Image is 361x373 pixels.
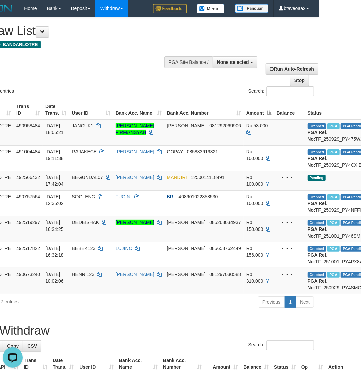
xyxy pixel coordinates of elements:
span: 492566432 [16,175,40,180]
input: Search: [266,86,314,96]
div: - - - [277,148,302,155]
a: [PERSON_NAME] [116,272,154,277]
span: [DATE] 17:42:04 [45,175,64,187]
b: PGA Ref. No: [308,201,328,213]
span: GOPAY [167,149,183,154]
span: Grabbed [308,123,326,129]
span: Marked by btaveoaa1 [327,149,339,155]
span: Copy 085658762449 to clipboard [209,246,241,251]
a: TUGINI [116,194,132,199]
label: Search: [248,86,314,96]
th: Bank Acc. Number: activate to sort column ascending [164,100,244,119]
label: Search: [248,340,314,350]
a: 1 [285,296,296,308]
a: Run Auto-Refresh [266,63,318,75]
span: Grabbed [308,220,326,226]
span: JANCUK1 [72,123,93,128]
div: - - - [277,174,302,181]
span: [PERSON_NAME] [167,123,206,128]
span: 490673240 [16,272,40,277]
a: [PERSON_NAME] FIRMANSYAH [116,123,154,135]
div: - - - [277,271,302,278]
span: 490958484 [16,123,40,128]
div: - - - [277,193,302,200]
span: BEBEK123 [72,246,95,251]
span: Pending [308,175,326,181]
a: Copy [3,340,23,352]
b: PGA Ref. No: [308,130,328,142]
span: BEGUNDAL07 [72,175,103,180]
th: Balance [274,100,305,119]
img: Button%20Memo.svg [197,4,225,13]
b: PGA Ref. No: [308,278,328,290]
button: None selected [213,56,257,68]
span: 492519297 [16,220,40,225]
th: User ID: activate to sort column ascending [69,100,113,119]
span: 492517822 [16,246,40,251]
span: Marked by btaveoaa1 [327,272,339,278]
span: 491004484 [16,149,40,154]
span: [DATE] 18:05:21 [45,123,64,135]
span: [DATE] 10:02:06 [45,272,64,284]
span: HENRI123 [72,272,94,277]
span: Copy 085268034937 to clipboard [209,220,241,225]
span: Copy 1250014118491 to clipboard [191,175,224,180]
span: Rp 100.000 [246,149,263,161]
span: RAJAKECE [72,149,97,154]
span: Rp 53.000 [246,123,268,128]
span: Rp 100.000 [246,175,263,187]
img: panduan.png [235,4,268,13]
span: Grabbed [308,194,326,200]
th: Amount: activate to sort column descending [244,100,274,119]
div: PGA Site Balance / [164,56,213,68]
b: PGA Ref. No: [308,156,328,168]
span: Grabbed [308,272,326,278]
span: [PERSON_NAME] [167,272,206,277]
span: Rp 150.000 [246,220,263,232]
span: Marked by btaveoaa1 [327,246,339,252]
span: [PERSON_NAME] [167,246,206,251]
span: CSV [27,343,37,349]
span: DEDEISHAK [72,220,99,225]
span: SOGLENG [72,194,95,199]
a: Previous [258,296,285,308]
span: Marked by btaveoaa1 [327,194,339,200]
a: [PERSON_NAME] [116,220,154,225]
a: Next [296,296,314,308]
span: Copy [7,343,19,349]
span: Marked by btaveoaa1 [327,220,339,226]
a: [PERSON_NAME] [116,175,154,180]
span: Grabbed [308,246,326,252]
span: Copy 081292069906 to clipboard [209,123,241,128]
button: Open LiveChat chat widget [3,3,23,23]
div: - - - [277,122,302,129]
a: [PERSON_NAME] [116,149,154,154]
span: None selected [217,59,249,65]
span: Rp 310.000 [246,272,263,284]
span: [DATE] 19:11:38 [45,149,64,161]
span: MANDIRI [167,175,187,180]
div: - - - [277,219,302,226]
span: [DATE] 16:34:25 [45,220,64,232]
input: Search: [266,340,314,350]
span: [DATE] 12:35:02 [45,194,64,206]
b: PGA Ref. No: [308,226,328,239]
span: Grabbed [308,149,326,155]
span: Rp 156.000 [246,246,263,258]
a: Stop [290,75,309,86]
span: Rp 100.000 [246,194,263,206]
img: Feedback.jpg [153,4,187,13]
th: Trans ID: activate to sort column ascending [14,100,43,119]
span: 490757564 [16,194,40,199]
span: Copy 408901022858530 to clipboard [179,194,218,199]
span: [PERSON_NAME] [167,220,206,225]
b: PGA Ref. No: [308,252,328,264]
a: CSV [23,340,41,352]
th: Date Trans.: activate to sort column ascending [43,100,69,119]
span: Copy 081297030588 to clipboard [209,272,241,277]
span: [DATE] 16:32:18 [45,246,64,258]
span: Copy 085883619321 to clipboard [187,149,218,154]
div: - - - [277,245,302,252]
span: BRI [167,194,175,199]
span: Marked by btaveoaa1 [327,123,339,129]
